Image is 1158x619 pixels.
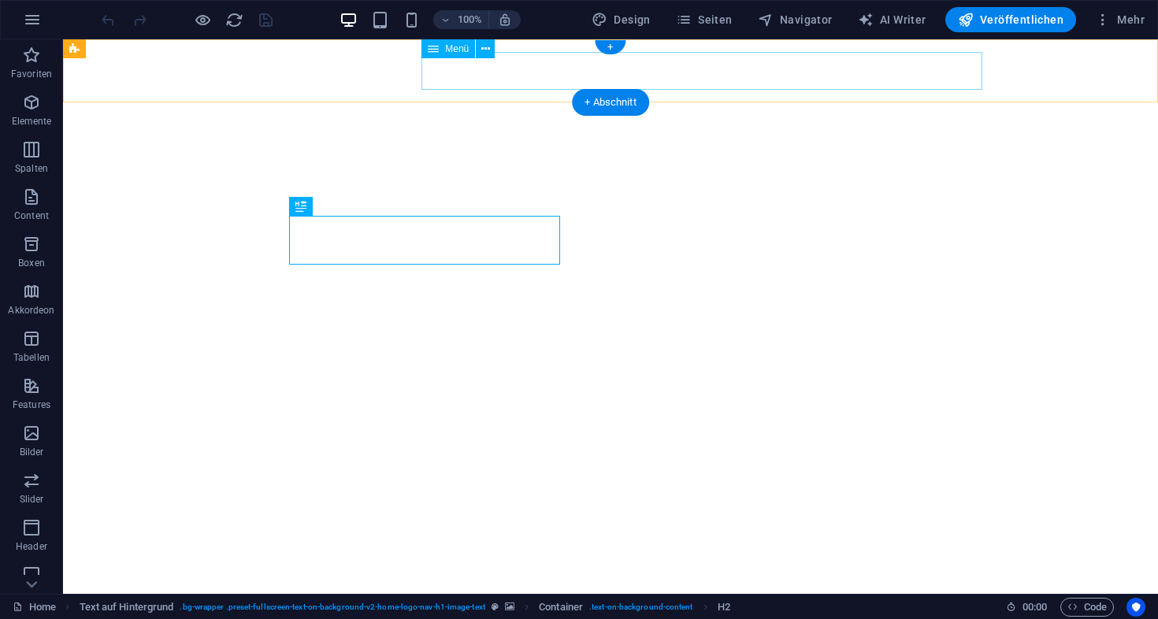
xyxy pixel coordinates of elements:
span: Klick zum Auswählen. Doppelklick zum Bearbeiten [539,598,583,617]
p: Slider [20,493,44,506]
span: Mehr [1095,12,1145,28]
button: AI Writer [852,7,933,32]
div: + [595,40,625,54]
span: AI Writer [858,12,926,28]
h6: Session-Zeit [1006,598,1048,617]
span: Klick zum Auswählen. Doppelklick zum Bearbeiten [718,598,730,617]
nav: breadcrumb [80,598,730,617]
button: Design [585,7,657,32]
span: . text-on-background-content [589,598,693,617]
p: Elemente [12,115,52,128]
p: Bilder [20,446,44,458]
p: Akkordeon [8,304,54,317]
p: Boxen [18,257,45,269]
button: Seiten [670,7,739,32]
button: Usercentrics [1126,598,1145,617]
button: Mehr [1089,7,1151,32]
a: Klick, um Auswahl aufzuheben. Doppelklick öffnet Seitenverwaltung [13,598,56,617]
span: Menü [445,44,469,54]
span: : [1034,601,1036,613]
span: 00 00 [1023,598,1047,617]
p: Spalten [15,162,48,175]
span: Klick zum Auswählen. Doppelklick zum Bearbeiten [80,598,174,617]
p: Favoriten [11,68,52,80]
p: Features [13,398,50,411]
button: Veröffentlichen [945,7,1076,32]
i: Dieses Element ist ein anpassbares Preset [492,602,499,611]
p: Content [14,209,49,222]
span: Seiten [676,12,733,28]
i: Seite neu laden [225,11,243,29]
h6: 100% [457,10,482,29]
div: Design (Strg+Alt+Y) [585,7,657,32]
span: Code [1067,598,1107,617]
button: reload [225,10,243,29]
p: Header [16,540,47,553]
span: Navigator [758,12,833,28]
button: Code [1060,598,1114,617]
span: Veröffentlichen [958,12,1063,28]
i: Bei Größenänderung Zoomstufe automatisch an das gewählte Gerät anpassen. [498,13,512,27]
button: Klicke hier, um den Vorschau-Modus zu verlassen [193,10,212,29]
span: . bg-wrapper .preset-fullscreen-text-on-background-v2-home-logo-nav-h1-image-text [180,598,484,617]
span: Design [592,12,651,28]
button: 100% [433,10,489,29]
div: + Abschnitt [572,89,649,116]
p: Tabellen [13,351,50,364]
button: Navigator [752,7,839,32]
i: Element verfügt über einen Hintergrund [505,602,514,611]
